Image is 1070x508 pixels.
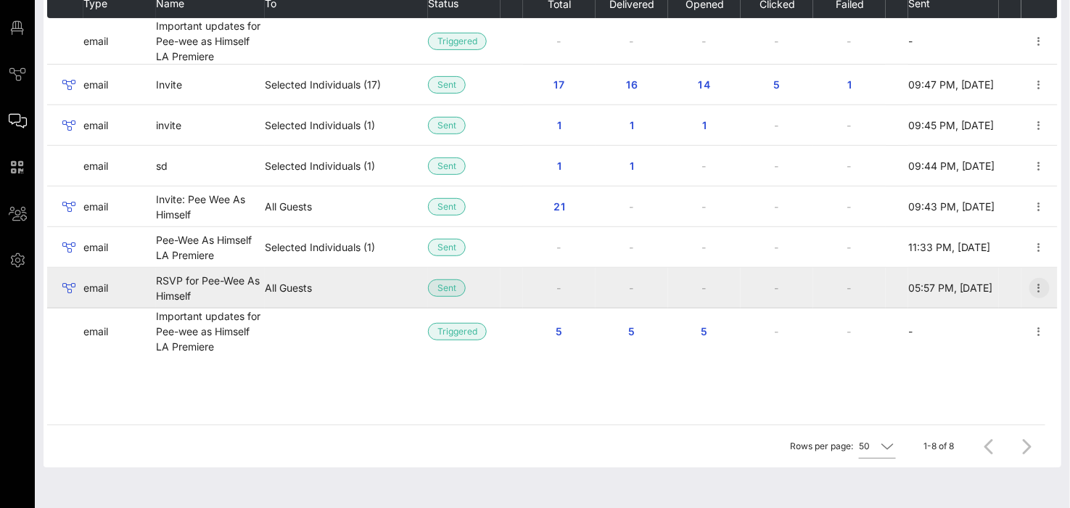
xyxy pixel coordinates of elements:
[437,118,456,134] span: Sent
[620,78,643,91] span: 16
[156,227,265,268] td: Pee-Wee As Himself LA Premiere
[83,146,156,187] td: email
[437,158,456,174] span: Sent
[536,319,583,345] button: 5
[620,325,643,337] span: 5
[908,325,913,337] span: -
[265,268,428,308] td: All Guests
[548,200,571,213] span: 21
[681,72,728,98] button: 14
[265,227,428,268] td: Selected Individuals (1)
[83,105,156,146] td: email
[693,119,716,131] span: 1
[437,77,456,93] span: Sent
[548,160,571,172] span: 1
[609,72,655,98] button: 16
[681,112,728,139] button: 1
[156,18,265,65] td: Important updates for Pee-wee as Himself LA Premiere
[859,435,896,458] div: 50Rows per page:
[437,199,456,215] span: Sent
[437,33,477,49] span: Triggered
[156,65,265,105] td: Invite
[693,78,716,91] span: 14
[859,440,870,453] div: 50
[681,319,728,345] button: 5
[609,319,655,345] button: 5
[548,325,571,337] span: 5
[536,112,583,139] button: 1
[908,35,913,47] span: -
[765,78,789,91] span: 5
[156,268,265,308] td: RSVP for Pee-Wee As Himself
[83,18,156,65] td: email
[536,153,583,179] button: 1
[908,160,995,172] span: 09:44 PM, [DATE]
[536,194,583,220] button: 21
[908,78,995,91] span: 09:47 PM, [DATE]
[437,239,456,255] span: Sent
[620,160,643,172] span: 1
[908,200,995,213] span: 09:43 PM, [DATE]
[156,187,265,227] td: Invite: Pee Wee As Himself
[156,146,265,187] td: sd
[826,72,873,98] button: 1
[156,308,265,354] td: Important updates for Pee-wee as Himself LA Premiere
[548,119,571,131] span: 1
[693,325,716,337] span: 5
[536,72,583,98] button: 17
[437,280,456,296] span: Sent
[265,187,428,227] td: All Guests
[923,440,954,453] div: 1-8 of 8
[156,105,265,146] td: invite
[790,425,896,467] div: Rows per page:
[609,153,655,179] button: 1
[838,78,861,91] span: 1
[265,105,428,146] td: Selected Individuals (1)
[908,241,991,253] span: 11:33 PM, [DATE]
[908,119,995,131] span: 09:45 PM, [DATE]
[83,65,156,105] td: email
[620,119,643,131] span: 1
[548,78,571,91] span: 17
[83,187,156,227] td: email
[265,146,428,187] td: Selected Individuals (1)
[609,112,655,139] button: 1
[83,268,156,308] td: email
[83,227,156,268] td: email
[265,65,428,105] td: Selected Individuals (17)
[83,308,156,354] td: email
[754,72,800,98] button: 5
[437,324,477,340] span: Triggered
[908,282,993,294] span: 05:57 PM, [DATE]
